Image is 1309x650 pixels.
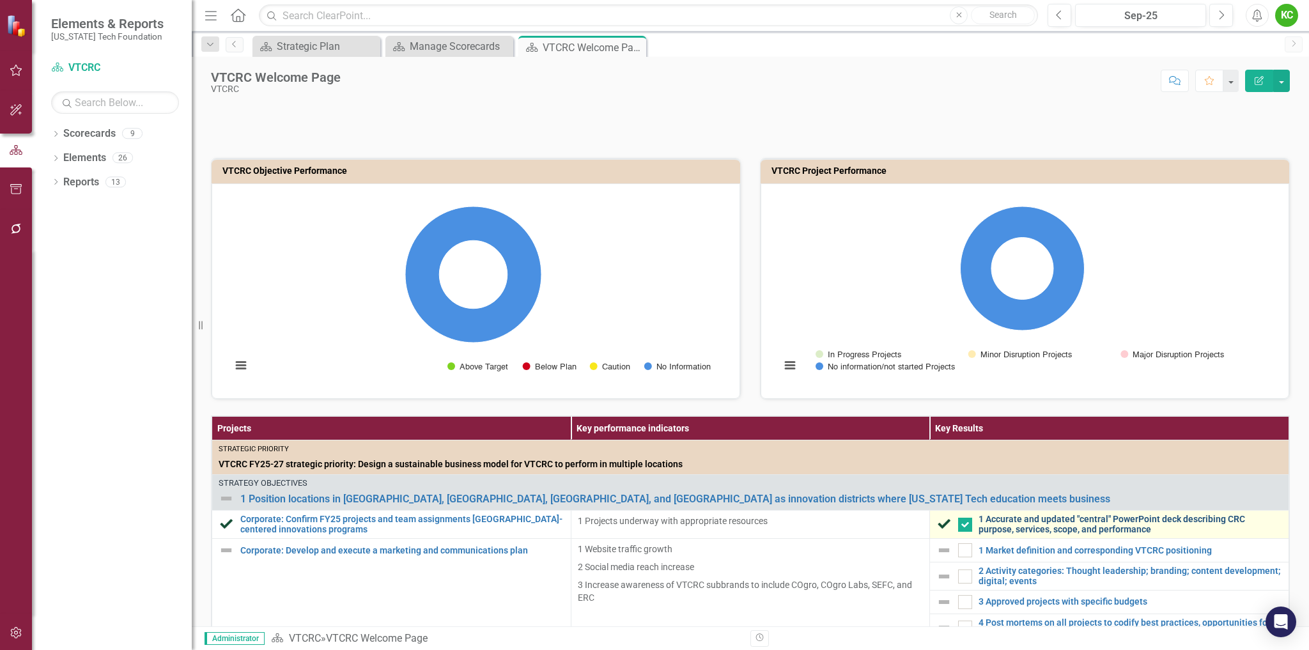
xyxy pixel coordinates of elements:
[259,4,1038,27] input: Search ClearPoint...
[578,558,924,576] p: 2 Social media reach increase
[930,511,1289,539] td: Double-Click to Edit Right Click for Context Menu
[1266,607,1296,637] div: Open Intercom Messenger
[930,591,1289,614] td: Double-Click to Edit Right Click for Context Menu
[936,517,952,532] img: Completed
[240,493,1282,505] a: 1 Position locations in [GEOGRAPHIC_DATA], [GEOGRAPHIC_DATA], [GEOGRAPHIC_DATA], and [GEOGRAPHIC_...
[936,569,952,584] img: Not Defined
[219,458,1282,470] span: VTCRC FY25-27 strategic priority: Design a sustainable business model for VTCRC to perform in mul...
[225,194,722,385] svg: Interactive chart
[578,543,924,558] p: 1 Website traffic growth
[979,597,1282,607] a: 3 Approved projects with specific budgets
[930,562,1289,591] td: Double-Click to Edit Right Click for Context Menu
[1120,350,1225,359] button: Show Major Disruption Projects
[63,127,116,141] a: Scorecards
[979,566,1282,586] a: 2 Activity categories: Thought leadership; branding; content development; digital; events
[389,38,510,54] a: Manage Scorecards
[112,153,133,164] div: 26
[1275,4,1298,27] button: KC
[63,175,99,190] a: Reports
[326,632,428,644] div: VTCRC Welcome Page
[578,515,924,527] p: 1 Projects underway with appropriate resources
[930,614,1289,642] td: Double-Click to Edit Right Click for Context Menu
[277,38,377,54] div: Strategic Plan
[219,517,234,532] img: Completed
[590,362,630,371] button: Show Caution
[571,511,930,539] td: Double-Click to Edit
[979,546,1282,555] a: 1 Market definition and corresponding VTCRC positioning
[51,16,164,31] span: Elements & Reports
[240,515,564,534] a: Corporate: Confirm FY25 projects and team assignments [GEOGRAPHIC_DATA]-centered innovations prog...
[211,84,341,94] div: VTCRC
[936,620,952,635] img: Not Defined
[405,206,541,343] path: No Information, 3.
[256,38,377,54] a: Strategic Plan
[781,357,799,375] button: View chart menu, Chart
[212,440,1289,475] td: Double-Click to Edit
[212,511,571,539] td: Double-Click to Edit Right Click for Context Menu
[771,166,1283,176] h3: VTCRC Project Performance
[447,362,508,371] button: Show Above Target
[289,632,321,644] a: VTCRC
[211,70,341,84] div: VTCRC Welcome Page
[968,350,1073,359] button: Show Minor Disruption Projects
[543,40,643,56] div: VTCRC Welcome Page
[232,357,250,375] button: View chart menu, Chart
[1075,4,1206,27] button: Sep-25
[212,539,571,642] td: Double-Click to Edit Right Click for Context Menu
[578,576,924,604] p: 3 Increase awareness of VTCRC subbrands to include COgro, COgro Labs, SEFC, and ERC
[936,594,952,610] img: Not Defined
[271,631,741,646] div: »
[225,194,727,385] div: Chart. Highcharts interactive chart.
[219,491,234,506] img: Not Defined
[523,362,576,371] button: Show Below Plan
[979,515,1282,534] a: 1 Accurate and updated "central" PowerPoint deck describing CRC purpose, services, scope, and per...
[571,539,930,642] td: Double-Click to Edit
[205,632,265,645] span: Administrator
[644,362,710,371] button: Show No Information
[971,6,1035,24] button: Search
[774,194,1271,385] svg: Interactive chart
[51,31,164,42] small: [US_STATE] Tech Foundation
[816,350,902,359] button: Show In Progress Projects
[960,206,1084,330] path: No information/not started Projects, 19.
[930,539,1289,562] td: Double-Click to Edit Right Click for Context Menu
[936,543,952,558] img: Not Defined
[219,543,234,558] img: Not Defined
[219,479,1282,488] div: Strategy Objectives
[989,10,1017,20] span: Search
[63,151,106,166] a: Elements
[774,194,1276,385] div: Chart. Highcharts interactive chart.
[816,362,954,371] button: Show No information/not started Projects
[222,166,734,176] h3: VTCRC Objective Performance
[1080,8,1202,24] div: Sep-25
[240,546,564,555] a: Corporate: Develop and execute a marketing and communications plan
[105,176,126,187] div: 13
[979,618,1282,638] a: 4 Post mortems on all projects to codify best practices, opportunities for improvement, and decis...
[212,475,1289,511] td: Double-Click to Edit Right Click for Context Menu
[410,38,510,54] div: Manage Scorecards
[51,61,179,75] a: VTCRC
[219,444,1282,454] div: Strategic Priority
[6,15,29,37] img: ClearPoint Strategy
[51,91,179,114] input: Search Below...
[122,128,143,139] div: 9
